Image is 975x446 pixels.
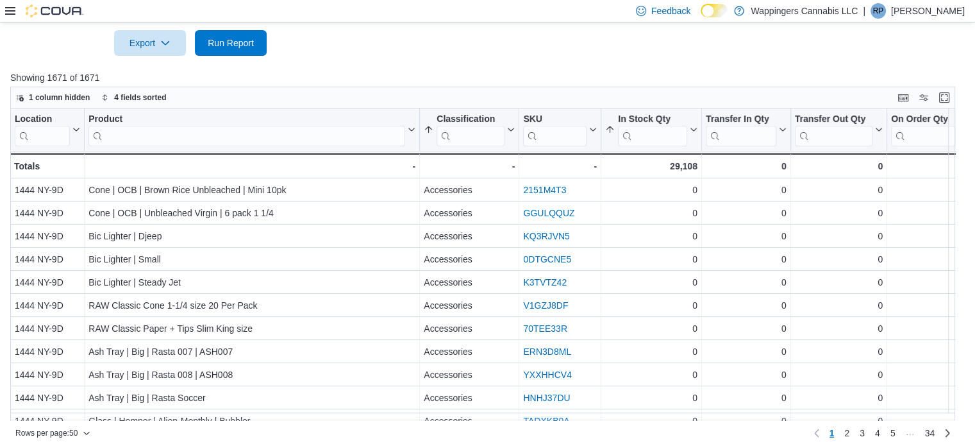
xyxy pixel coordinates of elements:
[15,182,80,198] div: 1444 NY-9D
[15,298,80,313] div: 1444 NY-9D
[523,159,597,174] div: -
[424,182,515,198] div: Accessories
[871,3,886,19] div: Ripal Patel
[15,344,80,359] div: 1444 NY-9D
[844,427,849,440] span: 2
[809,423,956,443] nav: Pagination for preceding grid
[10,71,965,84] p: Showing 1671 of 1671
[15,321,80,336] div: 1444 NY-9D
[523,208,574,218] a: GGULQQUZ
[424,298,515,313] div: Accessories
[88,113,415,146] button: Product
[424,113,515,146] button: Classification
[114,92,166,103] span: 4 fields sorted
[523,277,567,287] a: K3TVTZ42
[424,321,515,336] div: Accessories
[706,113,776,146] div: Transfer In Qty
[863,3,865,19] p: |
[437,113,504,125] div: Classification
[605,228,697,244] div: 0
[809,425,824,441] button: Previous page
[523,113,597,146] button: SKU
[618,113,687,146] div: In Stock Qty
[891,390,965,406] div: 0
[795,205,883,221] div: 0
[829,427,835,440] span: 1
[706,159,787,174] div: 0
[96,90,171,105] button: 4 fields sorted
[891,228,965,244] div: 0
[706,113,776,125] div: Transfer In Qty
[523,113,587,146] div: SKU URL
[795,298,883,313] div: 0
[29,92,90,103] span: 1 column hidden
[11,90,95,105] button: 1 column hidden
[891,321,965,336] div: 0
[701,4,728,17] input: Dark Mode
[605,182,697,198] div: 0
[424,159,515,174] div: -
[885,423,901,443] a: Page 5 of 34
[891,205,965,221] div: 0
[706,413,787,429] div: 0
[605,367,697,382] div: 0
[618,113,687,125] div: In Stock Qty
[891,413,965,429] div: 0
[751,3,858,19] p: Wappingers Cannabis LLC
[706,205,787,221] div: 0
[937,90,952,105] button: Enter fullscreen
[891,367,965,382] div: 0
[15,390,80,406] div: 1444 NY-9D
[891,275,965,290] div: 0
[424,252,515,267] div: Accessories
[891,182,965,198] div: 0
[839,423,854,443] a: Page 2 of 34
[15,113,80,146] button: Location
[824,423,840,443] button: Page 1 of 34
[122,30,178,56] span: Export
[706,252,787,267] div: 0
[15,367,80,382] div: 1444 NY-9D
[424,367,515,382] div: Accessories
[605,298,697,313] div: 0
[424,228,515,244] div: Accessories
[920,423,940,443] a: Page 34 of 34
[891,113,955,125] div: On Order Qty
[88,159,415,174] div: -
[88,113,405,146] div: Product
[605,390,697,406] div: 0
[891,3,965,19] p: [PERSON_NAME]
[795,390,883,406] div: 0
[88,367,415,382] div: Ash Tray | Big | Rasta 008 | ASH008
[88,321,415,336] div: RAW Classic Paper + Tips Slim King size
[891,113,965,146] button: On Order Qty
[208,37,254,49] span: Run Report
[854,423,870,443] a: Page 3 of 34
[706,113,787,146] button: Transfer In Qty
[940,425,955,441] a: Next page
[10,425,96,441] button: Rows per page:50
[88,275,415,290] div: Bic Lighter | Steady Jet
[795,228,883,244] div: 0
[195,30,267,56] button: Run Report
[875,427,880,440] span: 4
[901,427,920,442] li: Skipping pages 6 to 33
[437,113,504,146] div: Classification
[15,228,80,244] div: 1444 NY-9D
[605,413,697,429] div: 0
[706,367,787,382] div: 0
[523,113,587,125] div: SKU
[651,4,690,17] span: Feedback
[605,205,697,221] div: 0
[706,228,787,244] div: 0
[795,113,872,146] div: Transfer Out Qty
[795,321,883,336] div: 0
[605,321,697,336] div: 0
[88,344,415,359] div: Ash Tray | Big | Rasta 007 | ASH007
[795,344,883,359] div: 0
[891,159,965,174] div: 0
[795,252,883,267] div: 0
[891,252,965,267] div: 0
[424,344,515,359] div: Accessories
[523,254,571,264] a: 0DTGCNE5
